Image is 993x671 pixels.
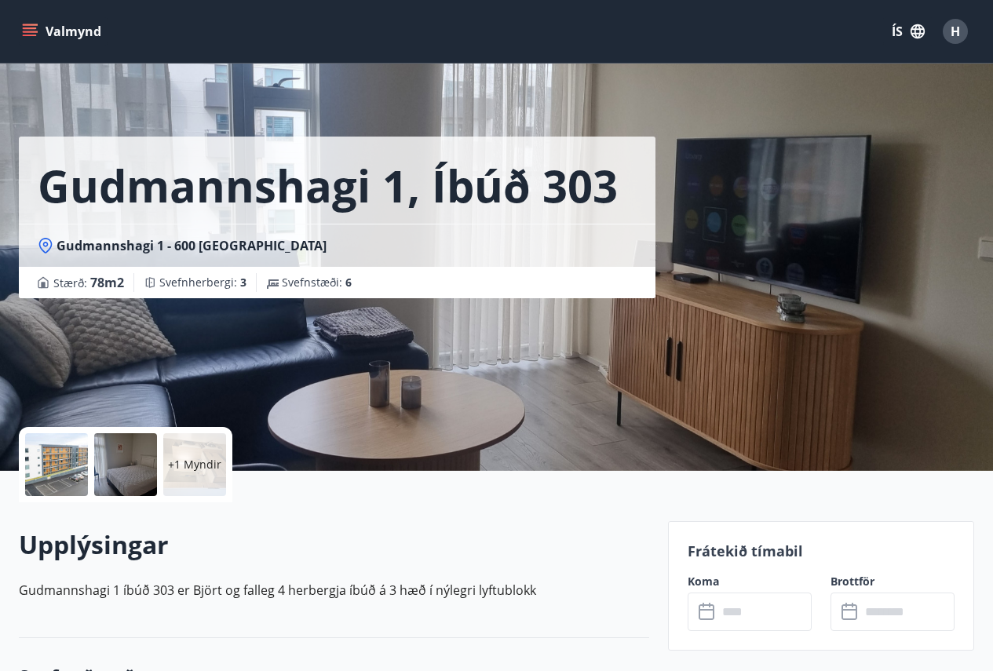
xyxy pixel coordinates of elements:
[688,574,812,589] label: Koma
[19,581,649,600] p: Gudmannshagi 1 íbúð 303 er Björt og falleg 4 herbergja íbúð á 3 hæð í nýlegri lyftublokk
[951,23,960,40] span: H
[883,17,933,46] button: ÍS
[936,13,974,50] button: H
[19,17,108,46] button: menu
[282,275,352,290] span: Svefnstæði :
[53,273,124,292] span: Stærð :
[831,574,955,589] label: Brottför
[240,275,246,290] span: 3
[90,274,124,291] span: 78 m2
[345,275,352,290] span: 6
[159,275,246,290] span: Svefnherbergi :
[57,237,327,254] span: Gudmannshagi 1 - 600 [GEOGRAPHIC_DATA]
[688,541,955,561] p: Frátekið tímabil
[38,155,618,215] h1: Gudmannshagi 1, íbúð 303
[19,527,649,562] h2: Upplýsingar
[168,457,221,472] p: +1 Myndir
